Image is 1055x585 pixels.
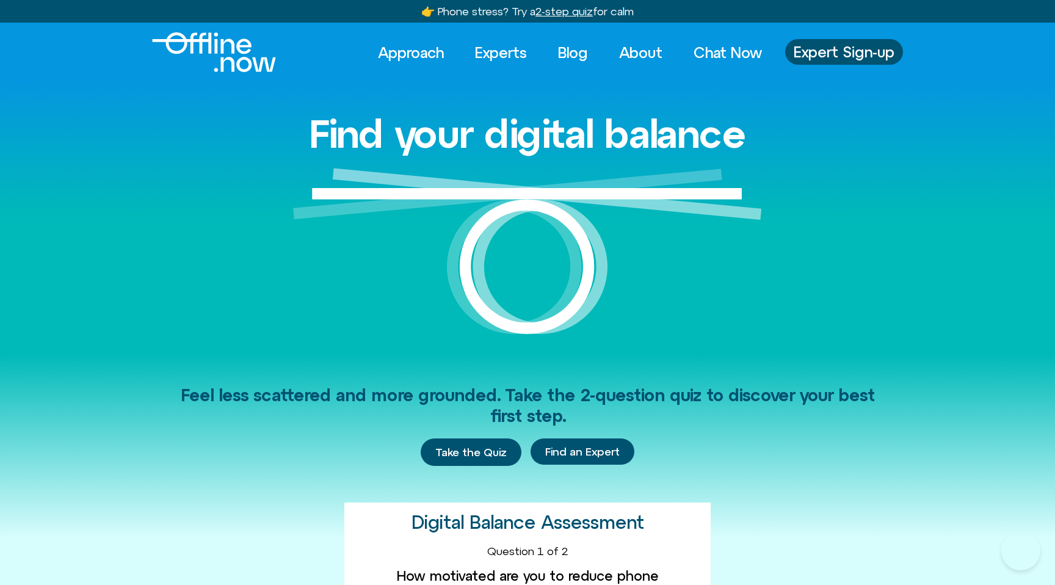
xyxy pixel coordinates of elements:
[535,5,593,18] u: 2-step quiz
[435,446,507,459] span: Take the Quiz
[1001,531,1040,570] iframe: Botpress
[683,39,773,66] a: Chat Now
[309,112,746,155] h1: Find your digital balance
[293,168,762,354] img: Graphic of a white circle with a white line balancing on top to represent balance.
[531,438,634,467] div: Find an Expert
[421,5,634,18] a: 👉 Phone stress? Try a2-step quizfor calm
[411,512,644,532] h2: Digital Balance Assessment
[421,438,521,467] a: Take the Quiz
[152,32,255,72] div: Logo
[464,39,538,66] a: Experts
[794,44,894,60] span: Expert Sign-up
[531,438,634,465] a: Find an Expert
[785,39,903,65] a: Expert Sign-up
[367,39,455,66] a: Approach
[545,446,620,458] span: Find an Expert
[181,385,875,426] span: Feel less scattered and more grounded. Take the 2-question quiz to discover your best first step.
[608,39,673,66] a: About
[152,32,276,72] img: Offline.Now logo in white. Text of the words offline.now with a line going through the "O"
[547,39,599,66] a: Blog
[354,545,701,558] div: Question 1 of 2
[367,39,773,66] nav: Menu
